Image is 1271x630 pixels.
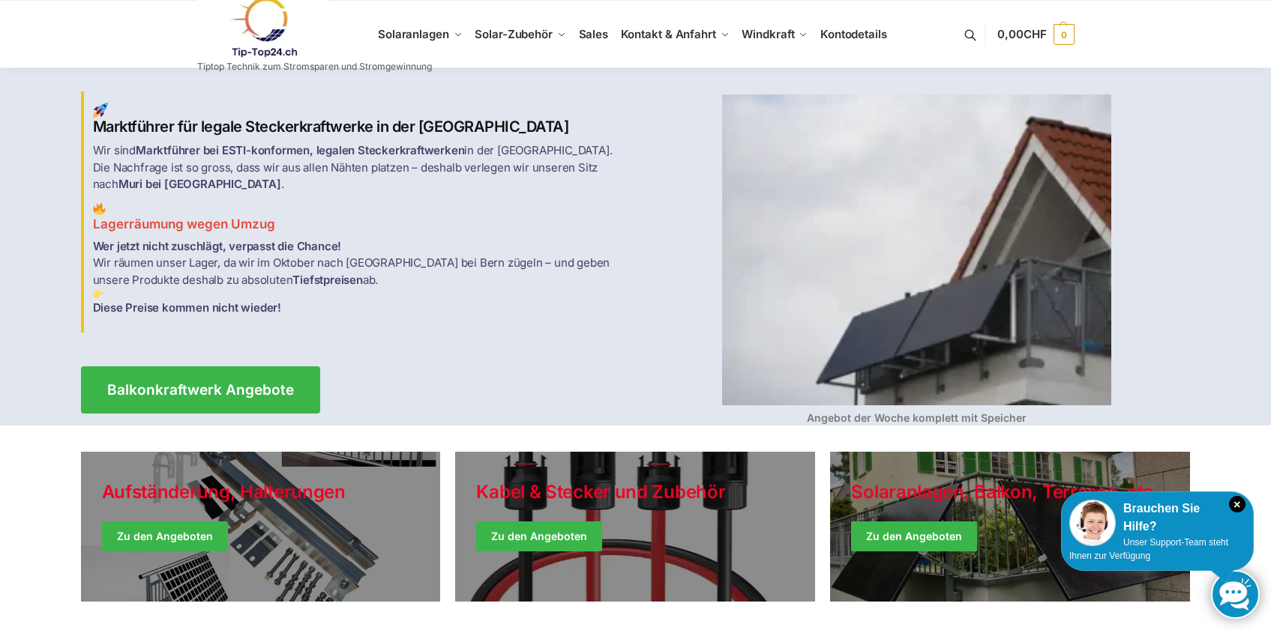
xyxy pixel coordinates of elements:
img: Balkon-Terrassen-Kraftwerke 1 [93,103,108,118]
span: Balkonkraftwerk Angebote [107,383,294,397]
span: 0,00 [997,27,1046,41]
a: Sales [572,1,614,68]
a: Holiday Style [455,452,815,602]
span: Solar-Zubehör [475,27,553,41]
i: Schließen [1229,496,1246,512]
a: Holiday Style [81,452,441,602]
div: Brauchen Sie Hilfe? [1069,500,1246,536]
span: Windkraft [742,27,794,41]
span: 0 [1054,24,1075,45]
h2: Marktführer für legale Steckerkraftwerke in der [GEOGRAPHIC_DATA] [93,103,627,136]
span: Sales [579,27,609,41]
span: Kontodetails [820,27,887,41]
img: Balkon-Terrassen-Kraftwerke 2 [93,202,106,215]
strong: Diese Preise kommen nicht wieder! [93,300,281,315]
p: Tiptop Technik zum Stromsparen und Stromgewinnung [197,62,432,71]
strong: Wer jetzt nicht zuschlägt, verpasst die Chance! [93,239,342,253]
img: Customer service [1069,500,1116,546]
a: Windkraft [736,1,814,68]
a: Winter Jackets [830,452,1190,602]
strong: Tiefstpreisen [292,273,362,287]
a: Kontakt & Anfahrt [614,1,736,68]
span: Solaranlagen [378,27,449,41]
span: Unser Support-Team steht Ihnen zur Verfügung [1069,537,1228,561]
span: CHF [1024,27,1047,41]
span: Kontakt & Anfahrt [621,27,716,41]
p: Wir räumen unser Lager, da wir im Oktober nach [GEOGRAPHIC_DATA] bei Bern zügeln – und geben unse... [93,238,627,317]
strong: Angebot der Woche komplett mit Speicher [807,411,1027,424]
a: 0,00CHF 0 [997,12,1074,57]
a: Balkonkraftwerk Angebote [81,366,320,414]
p: Wir sind in der [GEOGRAPHIC_DATA]. Die Nachfrage ist so gross, dass wir aus allen Nähten platzen ... [93,142,627,193]
h3: Lagerräumung wegen Umzug [93,202,627,234]
img: Balkon-Terrassen-Kraftwerke 3 [93,288,104,300]
img: Balkon-Terrassen-Kraftwerke 4 [722,94,1111,405]
a: Solar-Zubehör [469,1,572,68]
strong: Marktführer bei ESTI-konformen, legalen Steckerkraftwerken [136,143,464,157]
strong: Muri bei [GEOGRAPHIC_DATA] [118,177,281,191]
a: Kontodetails [814,1,893,68]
